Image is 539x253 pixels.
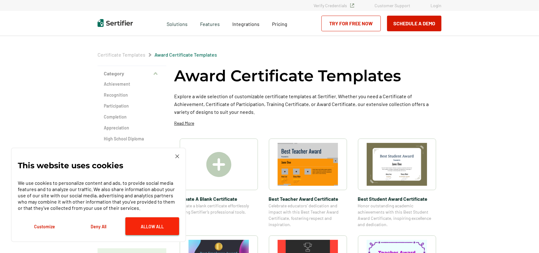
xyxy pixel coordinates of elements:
[272,21,288,27] span: Pricing
[167,19,188,27] span: Solutions
[72,217,125,235] button: Deny All
[180,203,258,215] span: Create a blank certificate effortlessly using Sertifier’s professional tools.
[269,139,347,228] a: Best Teacher Award Certificate​Best Teacher Award Certificate​Celebrate educators’ dedication and...
[104,103,160,109] a: Participation
[98,19,133,27] img: Sertifier | Digital Credentialing Platform
[125,217,179,235] button: Allow All
[18,217,72,235] button: Customize
[269,203,347,228] span: Celebrate educators’ dedication and impact with this Best Teacher Award Certificate, fostering re...
[269,195,347,203] span: Best Teacher Award Certificate​
[350,3,354,8] img: Verified
[387,16,441,31] button: Schedule a Demo
[431,3,441,8] a: Login
[233,19,260,27] a: Integrations
[175,154,179,158] img: Cookie Popup Close
[98,52,217,58] div: Breadcrumb
[200,19,220,27] span: Features
[104,147,160,153] a: Gift
[98,81,166,191] div: Category
[375,3,410,8] a: Customer Support
[98,66,166,81] button: Category
[367,143,427,186] img: Best Student Award Certificate​
[358,203,436,228] span: Honor outstanding academic achievements with this Best Student Award Certificate, inspiring excel...
[18,180,179,211] p: We use cookies to personalize content and ads, to provide social media features and to analyze ou...
[104,92,160,98] a: Recognition
[174,92,441,116] p: Explore a wide selection of customizable certificate templates at Sertifier. Whether you need a C...
[314,3,354,8] a: Verify Credentials
[98,52,145,58] a: Certificate Templates
[18,162,123,169] p: This website uses cookies
[104,136,160,142] a: High School Diploma
[278,143,338,186] img: Best Teacher Award Certificate​
[180,195,258,203] span: Create A Blank Certificate
[104,114,160,120] a: Completion
[358,139,436,228] a: Best Student Award Certificate​Best Student Award Certificate​Honor outstanding academic achievem...
[174,66,401,86] h1: Award Certificate Templates
[233,21,260,27] span: Integrations
[272,19,288,27] a: Pricing
[358,195,436,203] span: Best Student Award Certificate​
[206,152,231,177] img: Create A Blank Certificate
[321,16,381,31] a: Try for Free Now
[104,125,160,131] a: Appreciation
[154,52,217,58] a: Award Certificate Templates
[104,81,160,87] a: Achievement
[174,120,194,126] p: Read More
